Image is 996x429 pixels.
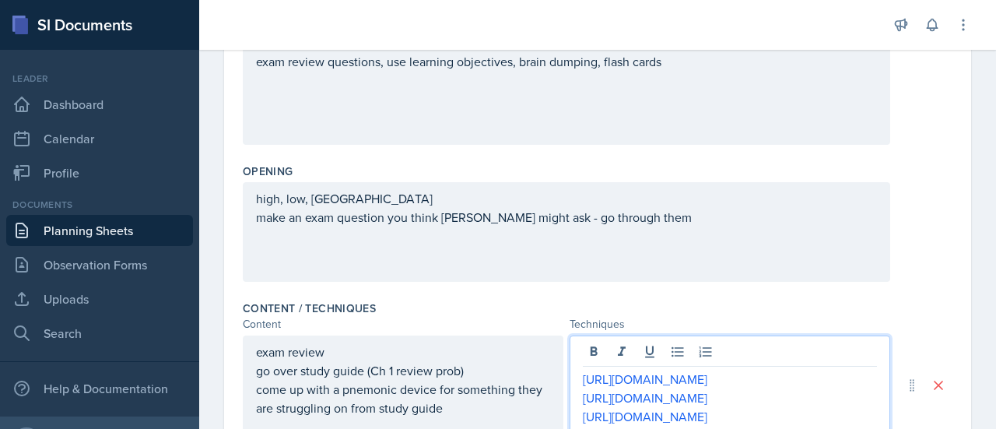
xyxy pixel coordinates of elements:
[6,215,193,246] a: Planning Sheets
[256,189,877,208] p: high, low, [GEOGRAPHIC_DATA]
[243,301,376,316] label: Content / Techniques
[243,316,563,332] div: Content
[6,198,193,212] div: Documents
[583,389,707,406] a: [URL][DOMAIN_NAME]
[6,318,193,349] a: Search
[256,52,877,71] p: exam review questions, use learning objectives, brain dumping, flash cards
[6,157,193,188] a: Profile
[256,208,877,227] p: make an exam question you think [PERSON_NAME] might ask - go through them
[256,361,550,380] p: go over study guide (Ch 1 review prob)
[6,249,193,280] a: Observation Forms
[6,123,193,154] a: Calendar
[583,408,707,425] a: [URL][DOMAIN_NAME]
[6,283,193,315] a: Uploads
[6,72,193,86] div: Leader
[243,164,293,179] label: Opening
[583,371,707,388] a: [URL][DOMAIN_NAME]
[256,343,550,361] p: exam review
[6,89,193,120] a: Dashboard
[6,373,193,404] div: Help & Documentation
[570,316,890,332] div: Techniques
[256,380,550,417] p: come up with a pnemonic device for something they are struggling on from study guide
